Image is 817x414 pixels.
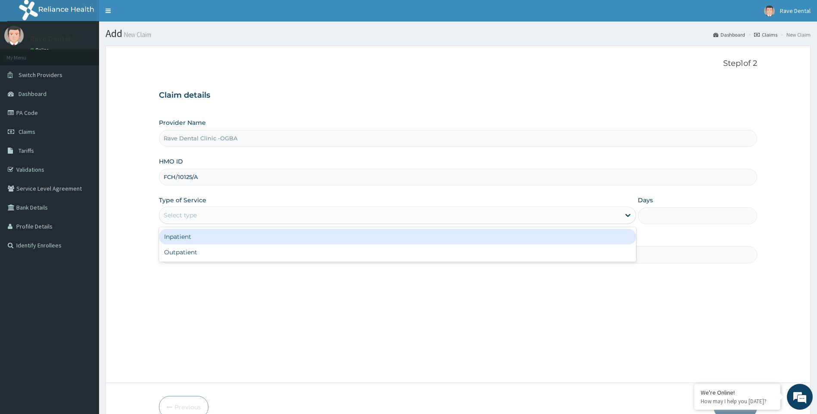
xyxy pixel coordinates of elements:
div: Chat with us now [45,48,145,59]
div: We're Online! [701,389,774,396]
div: Minimize live chat window [141,4,162,25]
p: How may I help you today? [701,398,774,405]
p: Step 1 of 2 [159,59,758,68]
label: Provider Name [159,118,206,127]
label: Days [638,196,653,204]
a: Online [30,47,51,53]
a: Claims [754,31,777,38]
img: User Image [4,26,24,45]
p: Rave Dental [30,35,71,43]
img: User Image [764,6,775,16]
label: Type of Service [159,196,206,204]
h1: Add [106,28,811,39]
img: d_794563401_company_1708531726252_794563401 [16,43,35,65]
label: HMO ID [159,157,183,166]
div: Select type [164,211,197,219]
span: Claims [19,128,35,136]
a: Dashboard [713,31,745,38]
div: Outpatient [159,244,637,260]
h3: Claim details [159,91,758,100]
input: Enter HMO ID [159,169,758,185]
span: Tariffs [19,147,34,154]
span: Rave Dental [780,7,811,15]
span: We're online! [50,108,119,195]
textarea: Type your message and hit 'Enter' [4,235,164,265]
small: New Claim [122,31,151,38]
span: Dashboard [19,90,47,98]
li: New Claim [778,31,811,38]
div: Inpatient [159,229,637,244]
span: Switch Providers [19,71,62,79]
